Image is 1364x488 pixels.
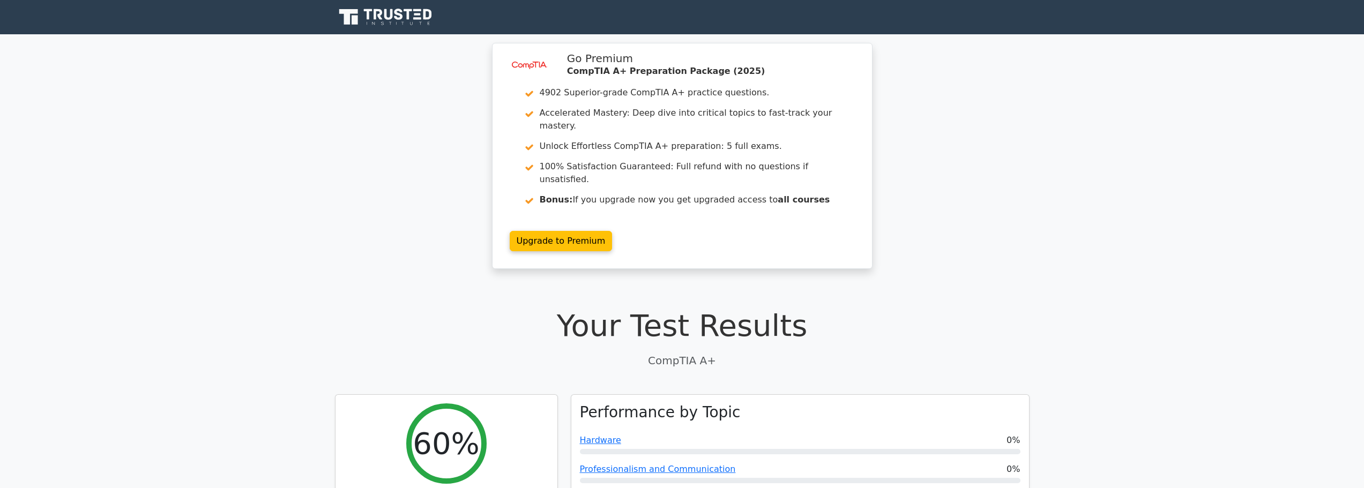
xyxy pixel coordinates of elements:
[580,435,621,445] a: Hardware
[580,403,741,422] h3: Performance by Topic
[1007,463,1020,476] span: 0%
[580,464,736,474] a: Professionalism and Communication
[413,425,479,461] h2: 60%
[335,307,1030,343] h1: Your Test Results
[1007,434,1020,447] span: 0%
[510,231,613,251] a: Upgrade to Premium
[335,352,1030,369] p: CompTIA A+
